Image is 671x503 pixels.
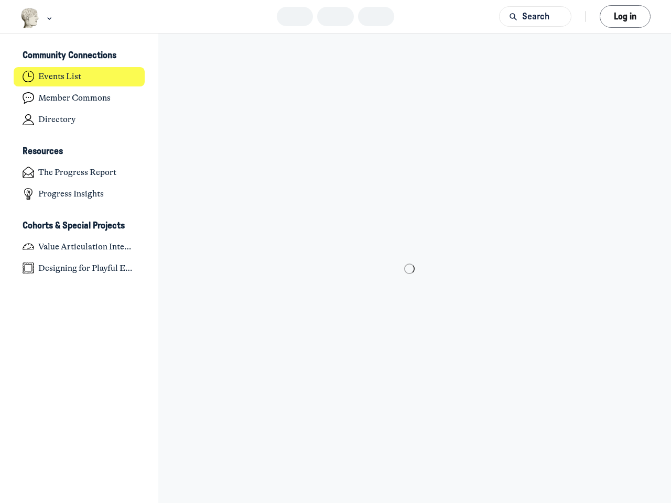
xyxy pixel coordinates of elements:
[20,8,40,28] img: Museums as Progress logo
[23,221,125,232] h3: Cohorts & Special Projects
[14,163,145,182] a: The Progress Report
[14,110,145,129] a: Directory
[14,47,145,65] button: Community ConnectionsCollapse space
[14,237,145,256] a: Value Articulation Intensive (Cultural Leadership Lab)
[14,143,145,161] button: ResourcesCollapse space
[38,189,104,199] h4: Progress Insights
[23,50,116,61] h3: Community Connections
[38,71,81,82] h4: Events List
[14,258,145,278] a: Designing for Playful Engagement
[14,217,145,235] button: Cohorts & Special ProjectsCollapse space
[14,89,145,108] a: Member Commons
[14,184,145,204] a: Progress Insights
[38,263,136,274] h4: Designing for Playful Engagement
[38,114,75,125] h4: Directory
[38,93,111,103] h4: Member Commons
[20,7,55,29] button: Museums as Progress logo
[600,5,651,28] button: Log in
[23,146,63,157] h3: Resources
[38,167,116,178] h4: The Progress Report
[14,67,145,86] a: Events List
[38,242,136,252] h4: Value Articulation Intensive (Cultural Leadership Lab)
[499,6,571,27] button: Search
